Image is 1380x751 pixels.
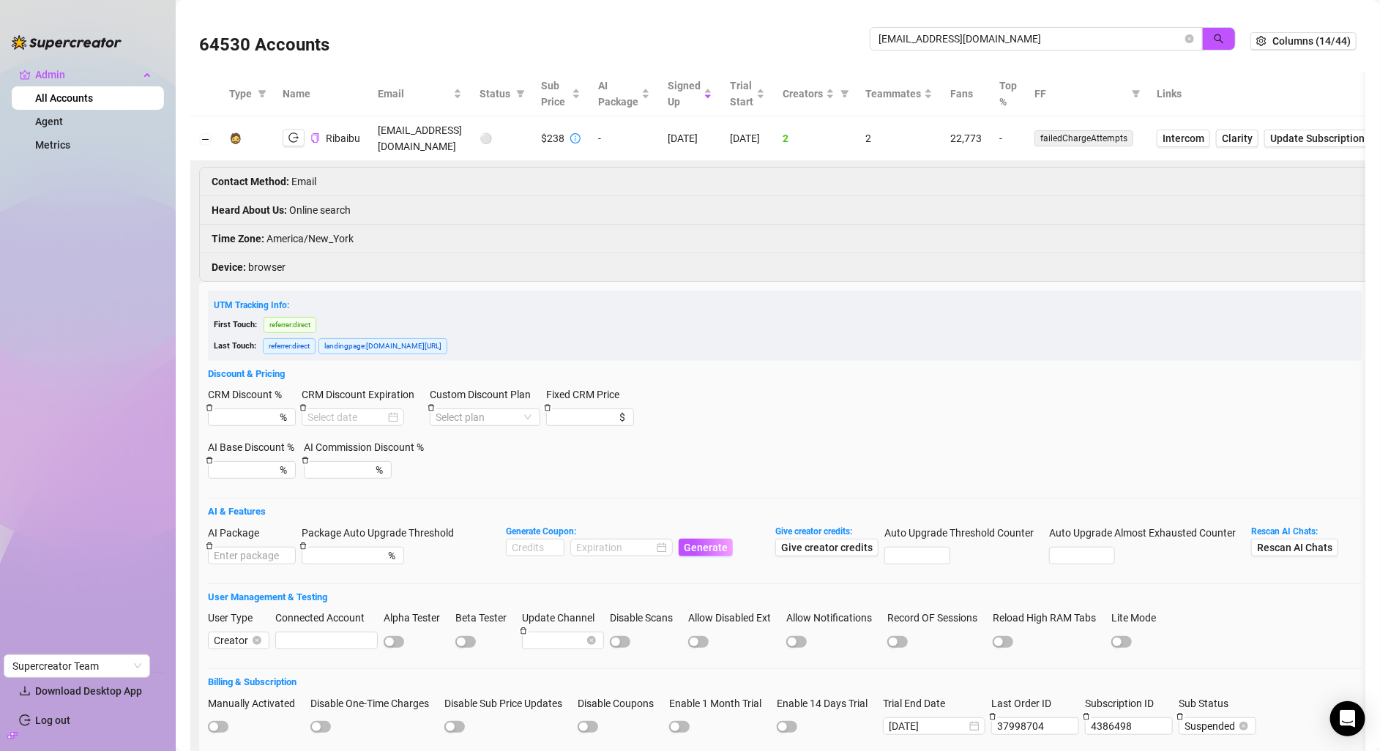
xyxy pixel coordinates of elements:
[12,35,122,50] img: logo-BBDzfeDw.svg
[507,539,564,556] input: Credits
[35,92,93,104] a: All Accounts
[208,504,1362,519] h5: AI & Features
[1185,718,1250,734] span: Suspended
[384,610,450,626] label: Alpha Tester
[274,72,369,116] th: Name
[326,132,360,144] span: Ribaibu
[783,86,823,102] span: Creators
[1216,130,1258,147] a: Clarity
[480,132,492,144] span: ⚪
[35,116,63,127] a: Agent
[1129,83,1144,105] span: filter
[208,721,228,733] button: Manually Activated
[318,338,447,354] span: landingpage : [DOMAIN_NAME][URL]
[263,338,316,354] span: referrer : direct
[208,439,304,455] label: AI Base Discount %
[659,72,721,116] th: Signed Up
[865,86,921,102] span: Teammates
[444,695,572,711] label: Disable Sub Price Updates
[544,404,551,411] span: delete
[885,548,950,564] input: Auto Upgrade Threshold Counter
[304,439,433,455] label: AI Commission Discount %
[307,409,385,425] input: CRM Discount Expiration
[950,132,982,144] span: 22,773
[283,129,305,146] button: logout
[884,525,1043,541] label: Auto Upgrade Threshold Counter
[774,72,857,116] th: Creators
[1214,34,1224,44] span: search
[610,636,630,648] button: Disable Scans
[275,632,378,649] input: Connected Account
[516,89,525,98] span: filter
[229,86,252,102] span: Type
[1257,542,1332,553] span: Rescan AI Chats
[212,261,246,273] strong: Device :
[275,610,374,626] label: Connected Account
[214,300,289,310] span: UTM Tracking Info:
[989,713,996,720] span: delete
[541,78,569,110] span: Sub Price
[253,636,261,645] span: close-circle
[214,632,264,649] span: Creator
[786,636,807,648] button: Allow Notifications
[865,132,871,144] span: 2
[212,204,287,216] strong: Heard About Us :
[506,526,576,537] strong: Generate Coupon:
[208,610,262,626] label: User Type
[310,132,320,143] button: Copy Account UID
[587,636,596,645] span: close-circle
[208,386,291,403] label: CRM Discount %
[1083,713,1090,720] span: delete
[688,636,709,648] button: Allow Disabled Ext
[1239,722,1248,731] span: close-circle
[1034,130,1133,146] span: failedChargeAttempts
[206,457,213,464] span: delete
[1264,130,1370,147] button: Update Subscription
[200,168,1370,196] li: Email
[889,718,966,734] input: Trial End Date
[879,31,1182,47] input: Search by UID / Name / Email / Creator Username
[684,542,728,553] span: Generate
[532,72,589,116] th: Sub Price
[1085,695,1163,711] label: Subscription ID
[679,539,733,556] button: Generate
[310,695,439,711] label: Disable One-Time Charges
[721,72,774,116] th: Trial Start
[206,542,213,550] span: delete
[200,253,1370,281] li: browser
[428,404,435,411] span: delete
[208,525,269,541] label: AI Package
[208,590,1362,605] h5: User Management & Testing
[993,636,1013,648] button: Reload High RAM Tabs
[576,539,654,556] input: Expiration
[444,721,465,733] button: Disable Sub Price Updates
[310,721,331,733] button: Disable One-Time Charges
[302,457,309,464] span: delete
[1185,34,1194,43] button: close-circle
[589,116,659,161] td: -
[992,718,1078,734] input: Last Order ID
[378,86,450,102] span: Email
[214,409,277,425] input: CRM Discount %
[669,695,771,711] label: Enable 1 Month Trial
[1270,132,1365,144] span: Update Subscription
[777,721,797,733] button: Enable 14 Days Trial
[857,72,941,116] th: Teammates
[208,675,1362,690] h5: Billing & Subscription
[578,721,598,733] button: Disable Coupons
[35,139,70,151] a: Metrics
[1148,72,1379,116] th: Links
[1086,718,1172,734] input: Subscription ID
[1256,36,1267,46] span: setting
[384,636,404,648] button: Alpha Tester
[302,525,463,541] label: Package Auto Upgrade Threshold
[12,655,141,677] span: Supercreator Team
[1179,695,1238,711] label: Sub Status
[991,116,1026,161] td: -
[208,367,1362,381] h5: Discount & Pricing
[35,63,139,86] span: Admin
[1111,636,1132,648] button: Lite Mode
[35,685,142,697] span: Download Desktop App
[199,34,329,57] h3: 64530 Accounts
[200,225,1370,253] li: America/New_York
